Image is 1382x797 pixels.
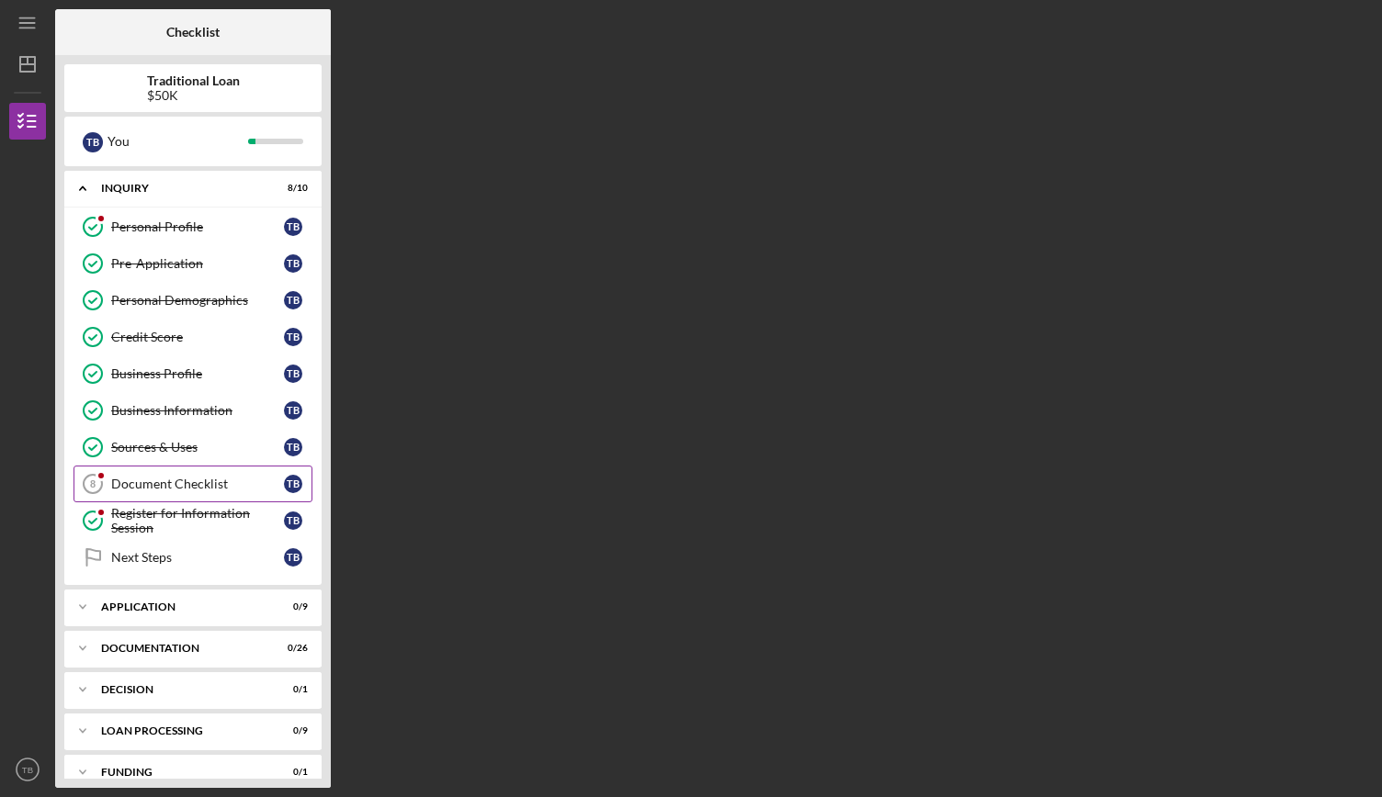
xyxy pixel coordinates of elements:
div: 8 / 10 [275,183,308,194]
div: Pre-Application [111,256,284,271]
div: Inquiry [101,183,262,194]
b: Checklist [166,25,220,39]
div: T B [284,254,302,273]
div: Next Steps [111,550,284,565]
b: Traditional Loan [147,73,240,88]
div: T B [284,401,302,420]
div: 0 / 9 [275,725,308,736]
div: Personal Profile [111,219,284,234]
div: Document Checklist [111,477,284,491]
div: Sources & Uses [111,440,284,455]
tspan: 8 [90,478,96,489]
div: 0 / 1 [275,684,308,695]
div: Business Profile [111,366,284,381]
div: Credit Score [111,330,284,344]
div: T B [284,511,302,530]
div: Funding [101,767,262,778]
a: Next StepsTB [74,539,312,576]
div: You [108,126,248,157]
div: T B [284,328,302,346]
div: T B [284,438,302,456]
div: 0 / 9 [275,601,308,612]
a: Personal ProfileTB [74,208,312,245]
text: TB [22,765,33,775]
div: $50K [147,88,240,103]
div: T B [284,291,302,309]
div: Documentation [101,643,262,654]
div: Loan Processing [101,725,262,736]
div: 0 / 1 [275,767,308,778]
div: T B [284,548,302,567]
div: Decision [101,684,262,695]
div: Register for Information Session [111,506,284,535]
a: Credit ScoreTB [74,319,312,355]
div: T B [83,132,103,152]
div: Application [101,601,262,612]
button: TB [9,751,46,788]
div: Personal Demographics [111,293,284,308]
a: Personal DemographicsTB [74,282,312,319]
div: 0 / 26 [275,643,308,654]
a: Pre-ApplicationTB [74,245,312,282]
div: T B [284,475,302,493]
div: T B [284,218,302,236]
a: Business InformationTB [74,392,312,429]
div: T B [284,365,302,383]
div: Business Information [111,403,284,418]
a: Business ProfileTB [74,355,312,392]
a: Register for Information SessionTB [74,502,312,539]
a: Sources & UsesTB [74,429,312,466]
a: 8Document ChecklistTB [74,466,312,502]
